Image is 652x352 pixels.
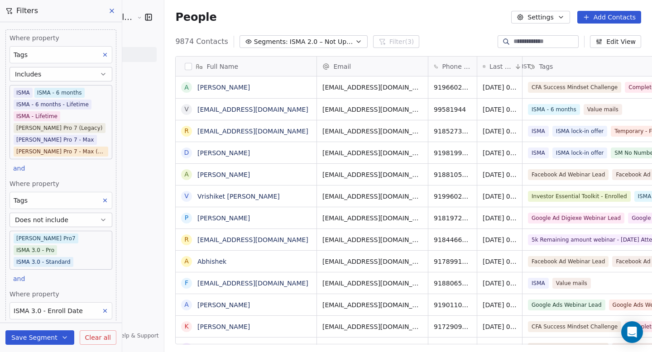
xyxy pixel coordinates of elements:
[528,213,624,224] span: Google Ad Digiexe Webinar Lead
[176,76,317,345] div: grid
[511,11,570,24] button: Settings
[108,332,158,339] a: Help & Support
[185,170,189,179] div: A
[434,105,471,114] span: 99581944
[577,11,641,24] button: Add Contacts
[197,323,250,330] a: [PERSON_NAME]
[197,236,308,243] a: [EMAIL_ADDRESS][DOMAIN_NAME]
[528,191,631,202] span: Investor Essential Toolkit - Enrolled
[197,106,308,113] a: [EMAIL_ADDRESS][DOMAIN_NAME]
[333,62,351,71] span: Email
[483,235,517,244] span: [DATE] 09:41 AM
[552,278,591,289] span: Value mails
[434,279,471,288] span: 918806537167
[528,104,580,115] span: ISMA - 6 months
[322,279,422,288] span: [EMAIL_ADDRESS][DOMAIN_NAME]
[528,169,609,180] span: Facebook Ad Webinar Lead
[434,322,471,331] span: 917290942821
[185,213,188,223] div: P
[176,57,316,76] div: Full Name
[483,300,517,309] span: [DATE] 09:41 AM
[185,257,189,266] div: A
[434,170,471,179] span: 918810571973
[483,279,517,288] span: [DATE] 09:41 AM
[434,257,471,266] span: 917899178671
[489,62,513,71] span: Last Activity Date
[528,321,621,332] span: CFA Success Mindset Challenge
[434,148,471,157] span: 919819961773
[483,257,517,266] span: [DATE] 09:41 AM
[197,171,250,178] a: [PERSON_NAME]
[528,278,549,289] span: ISMA
[197,301,250,309] a: [PERSON_NAME]
[322,105,422,114] span: [EMAIL_ADDRESS][DOMAIN_NAME]
[483,148,517,157] span: [DATE] 09:42 AM
[185,126,189,136] div: r
[322,192,422,201] span: [EMAIL_ADDRESS][DOMAIN_NAME]
[197,128,308,135] a: [EMAIL_ADDRESS][DOMAIN_NAME]
[184,148,189,157] div: D
[322,257,422,266] span: [EMAIL_ADDRESS][DOMAIN_NAME]
[434,192,471,201] span: 919960262351
[185,235,189,244] div: r
[434,83,471,92] span: 919660268749
[477,57,522,76] div: Last Activity DateIST
[483,105,517,114] span: [DATE] 09:42 AM
[185,191,189,201] div: V
[528,82,621,93] span: CFA Success Mindset Challenge
[322,170,422,179] span: [EMAIL_ADDRESS][DOMAIN_NAME]
[322,235,422,244] span: [EMAIL_ADDRESS][DOMAIN_NAME]
[290,37,353,47] span: ISMA 2.0 – Not Upgraded
[322,148,422,157] span: [EMAIL_ADDRESS][DOMAIN_NAME]
[322,83,422,92] span: [EMAIL_ADDRESS][DOMAIN_NAME]
[483,83,517,92] span: [DATE] 09:42 AM
[185,322,189,331] div: K
[117,332,158,339] span: Help & Support
[552,147,608,158] span: ISMA lock-in offer
[197,280,308,287] a: [EMAIL_ADDRESS][DOMAIN_NAME]
[434,127,471,136] span: 918527318046
[322,322,422,331] span: [EMAIL_ADDRESS][DOMAIN_NAME]
[322,214,422,223] span: [EMAIL_ADDRESS][DOMAIN_NAME]
[185,105,189,114] div: v
[317,57,428,76] div: Email
[483,322,517,331] span: [DATE] 09:40 AM
[584,104,622,115] span: Value mails
[483,192,517,201] span: [DATE] 09:41 AM
[11,10,130,25] button: [PERSON_NAME] School of Finance LLP
[483,127,517,136] span: [DATE] 09:42 AM
[322,127,422,136] span: [EMAIL_ADDRESS][DOMAIN_NAME]
[197,149,250,157] a: [PERSON_NAME]
[483,170,517,179] span: [DATE] 09:42 AM
[373,35,420,48] button: Filter(3)
[197,214,250,222] a: [PERSON_NAME]
[197,345,250,352] a: [PERSON_NAME]
[528,147,549,158] span: ISMA
[197,84,250,91] a: [PERSON_NAME]
[528,256,609,267] span: Facebook Ad Webinar Lead
[483,214,517,223] span: [DATE] 09:41 AM
[197,258,226,265] a: Abhishek
[322,300,422,309] span: [EMAIL_ADDRESS][DOMAIN_NAME]
[254,37,288,47] span: Segments:
[175,10,216,24] span: People
[175,36,228,47] span: 9874 Contacts
[185,278,188,288] div: f
[539,62,553,71] span: Tags
[197,193,280,200] a: Vrishiket [PERSON_NAME]
[528,126,549,137] span: ISMA
[434,235,471,244] span: 918446621358
[621,321,643,343] div: Open Intercom Messenger
[434,300,471,309] span: 919011061505
[185,300,189,309] div: a
[434,214,471,223] span: 918197289405
[528,300,605,310] span: Google Ads Webinar Lead
[206,62,238,71] span: Full Name
[590,35,641,48] button: Edit View
[185,83,189,92] div: A
[442,62,471,71] span: Phone Number
[428,57,477,76] div: Phone Number
[552,126,608,137] span: ISMA lock-in offer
